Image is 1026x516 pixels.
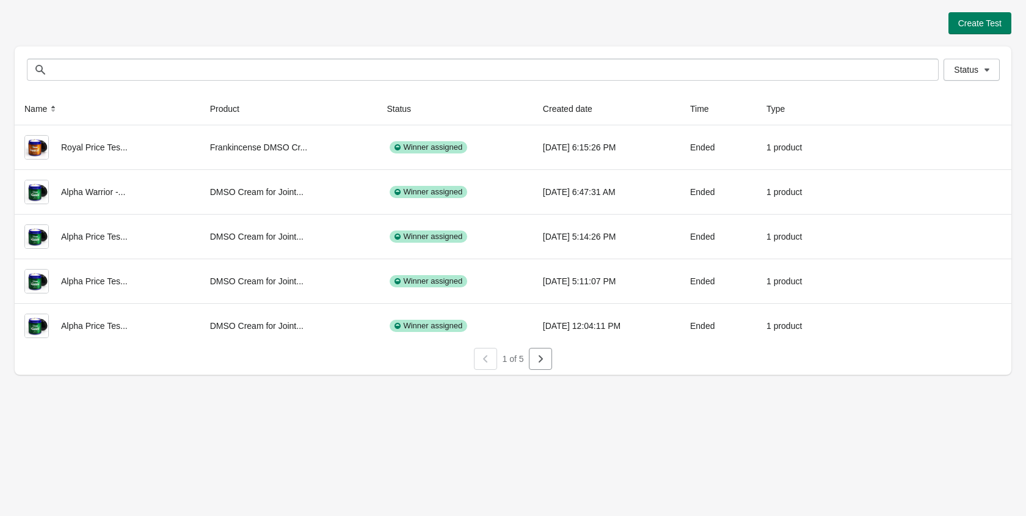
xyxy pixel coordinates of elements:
[543,269,671,293] div: [DATE] 5:11:07 PM
[210,269,368,293] div: DMSO Cream for Joint...
[390,320,467,332] div: Winner assigned
[210,135,368,160] div: Frankincense DMSO Cr...
[210,224,368,249] div: DMSO Cream for Joint...
[690,135,747,160] div: Ended
[61,232,128,241] span: Alpha Price Tes...
[20,98,64,120] button: Name
[766,135,831,160] div: 1 product
[543,180,671,204] div: [DATE] 6:47:31 AM
[543,135,671,160] div: [DATE] 6:15:26 PM
[690,224,747,249] div: Ended
[61,187,125,197] span: Alpha Warrior -...
[390,141,467,153] div: Winner assigned
[390,230,467,243] div: Winner assigned
[543,224,671,249] div: [DATE] 5:14:26 PM
[210,314,368,338] div: DMSO Cream for Joint...
[61,276,128,286] span: Alpha Price Tes...
[766,314,831,338] div: 1 product
[958,18,1002,28] span: Create Test
[210,180,368,204] div: DMSO Cream for Joint...
[390,275,467,287] div: Winner assigned
[944,59,1000,81] button: Status
[766,224,831,249] div: 1 product
[690,269,747,293] div: Ended
[390,186,467,198] div: Winner assigned
[61,142,128,152] span: Royal Price Tes...
[543,314,671,338] div: [DATE] 12:04:11 PM
[690,180,747,204] div: Ended
[685,98,726,120] button: Time
[502,354,523,364] span: 1 of 5
[762,98,802,120] button: Type
[61,321,128,331] span: Alpha Price Tes...
[954,65,978,75] span: Status
[205,98,256,120] button: Product
[690,314,747,338] div: Ended
[766,180,831,204] div: 1 product
[948,12,1011,34] button: Create Test
[766,269,831,293] div: 1 product
[538,98,609,120] button: Created date
[382,98,428,120] button: Status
